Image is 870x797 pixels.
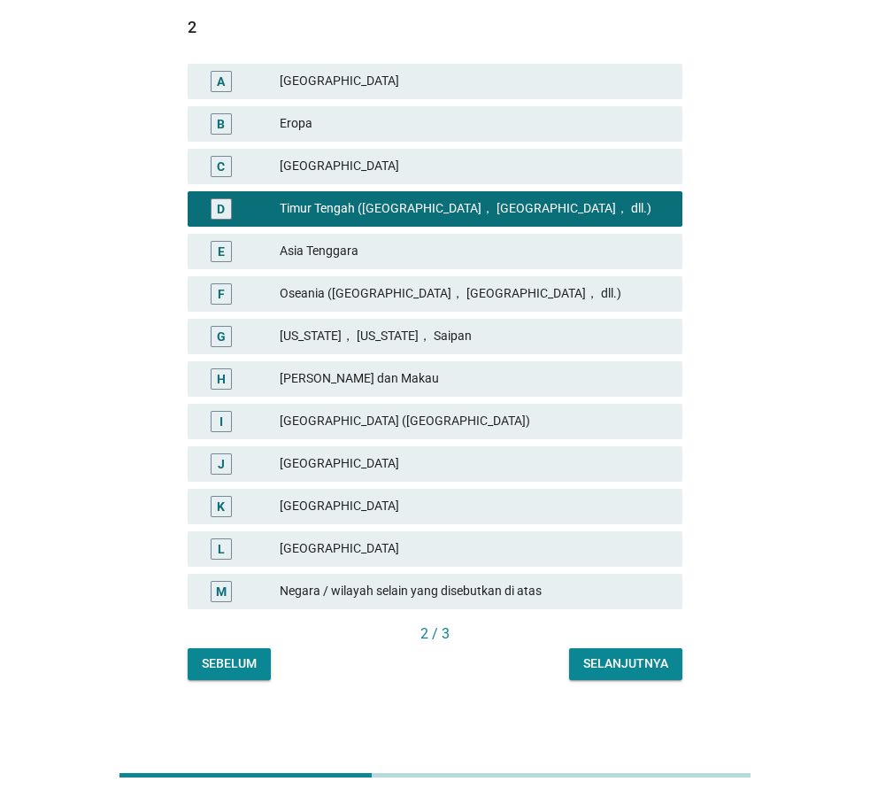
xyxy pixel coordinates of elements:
div: B [217,114,225,133]
div: F [218,284,225,303]
div: [GEOGRAPHIC_DATA] [280,453,668,475]
div: I [219,412,223,430]
div: C [217,157,225,175]
div: L [218,539,225,558]
div: [GEOGRAPHIC_DATA] [280,496,668,517]
div: Timur Tengah ([GEOGRAPHIC_DATA]， [GEOGRAPHIC_DATA]， dll.) [280,198,668,220]
div: 2 / 3 [188,623,682,645]
button: Selanjutnya [569,648,682,680]
div: J [218,454,225,473]
div: Selanjutnya [583,654,668,673]
div: Sebelum [202,654,257,673]
div: M [216,582,227,600]
div: [GEOGRAPHIC_DATA] [280,71,668,92]
div: [US_STATE]， [US_STATE]， Saipan [280,326,668,347]
div: Eropa [280,113,668,135]
div: Negara / wilayah selain yang disebutkan di atas [280,581,668,602]
div: H [217,369,226,388]
div: [GEOGRAPHIC_DATA] [280,538,668,560]
div: Asia Tenggara [280,241,668,262]
div: D [217,199,225,218]
div: [GEOGRAPHIC_DATA] ([GEOGRAPHIC_DATA]) [280,411,668,432]
div: [PERSON_NAME] dan Makau [280,368,668,390]
div: K [217,497,225,515]
div: E [218,242,225,260]
div: [GEOGRAPHIC_DATA] [280,156,668,177]
div: Oseania ([GEOGRAPHIC_DATA]， [GEOGRAPHIC_DATA]， dll.) [280,283,668,305]
div: 2 [188,15,682,39]
button: Sebelum [188,648,271,680]
div: A [217,72,225,90]
div: G [217,327,226,345]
